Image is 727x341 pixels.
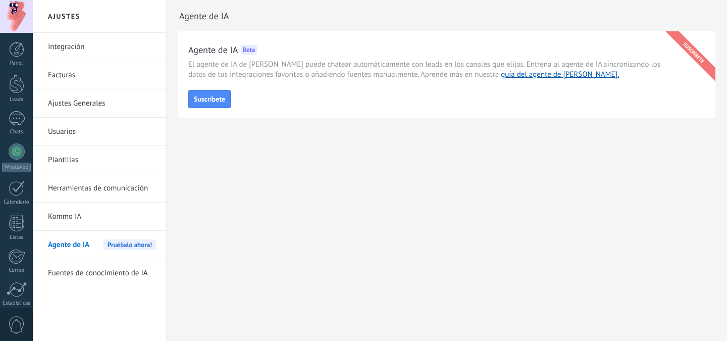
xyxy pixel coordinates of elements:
[103,239,156,250] span: Pruébalo ahora!
[33,89,166,118] li: Ajustes Generales
[663,23,724,83] div: Suscríbete
[194,95,225,103] span: Suscríbete
[48,118,156,146] a: Usuarios
[33,259,166,287] li: Fuentes de conocimiento de IA
[33,174,166,203] li: Herramientas de comunicación
[48,61,156,89] a: Facturas
[48,146,156,174] a: Plantillas
[241,45,256,55] div: Beta
[188,60,665,80] span: El agente de IA de [PERSON_NAME] puede chatear automáticamente con leads en los canales que elija...
[48,174,156,203] a: Herramientas de comunicación
[48,203,156,231] a: Kommo IA
[2,199,31,206] div: Calendario
[2,163,31,172] div: WhatsApp
[48,231,89,259] span: Agente de IA
[179,6,229,26] h2: Agente de IA
[48,231,156,259] a: Agente de IAPruébalo ahora!
[2,129,31,135] div: Chats
[2,234,31,241] div: Listas
[188,43,238,56] h2: Agente de IA
[2,300,31,307] div: Estadísticas
[33,61,166,89] li: Facturas
[2,96,31,103] div: Leads
[2,60,31,67] div: Panel
[48,89,156,118] a: Ajustes Generales
[33,146,166,174] li: Plantillas
[33,33,166,61] li: Integración
[501,70,619,79] a: guía del agente de [PERSON_NAME].
[188,90,231,108] button: Suscríbete
[33,118,166,146] li: Usuarios
[2,267,31,274] div: Correo
[48,259,156,287] a: Fuentes de conocimiento de IA
[33,203,166,231] li: Kommo IA
[48,33,156,61] a: Integración
[33,231,166,259] li: Agente de IA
